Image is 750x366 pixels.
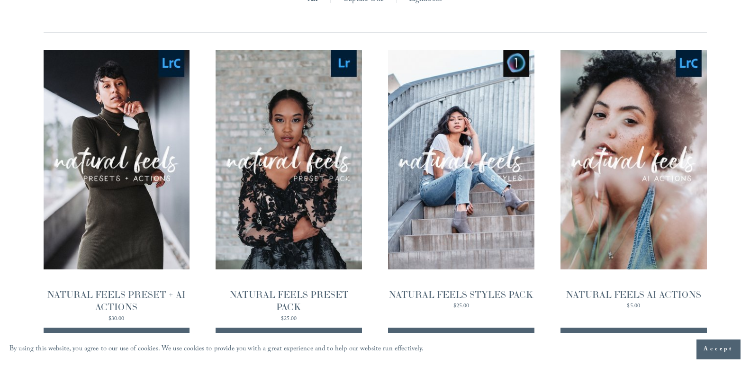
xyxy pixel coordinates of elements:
p: By using this website, you agree to our use of cookies. We use cookies to provide you with a grea... [9,343,424,357]
div: NATURAL FEELS STYLES PACK [389,288,533,301]
button: Purchase [216,328,361,354]
button: Purchase [388,328,534,354]
a: NATURAL FEELS PRESET PACK [216,50,361,324]
div: $25.00 [389,304,533,309]
a: NATURAL FEELS PRESET + AI ACTIONS [44,50,190,324]
button: Purchase [560,328,706,354]
div: NATURAL FEELS PRESET + AI ACTIONS [44,288,190,314]
div: NATURAL FEELS PRESET PACK [216,288,361,314]
span: Accept [704,345,733,354]
div: $25.00 [216,316,361,322]
a: NATURAL FEELS STYLES PACK [388,50,534,311]
div: $5.00 [566,304,701,309]
a: NATURAL FEELS AI ACTIONS [560,50,706,311]
div: NATURAL FEELS AI ACTIONS [566,288,701,301]
div: $30.00 [44,316,190,322]
button: Accept [696,339,741,359]
button: Purchase [44,328,190,354]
